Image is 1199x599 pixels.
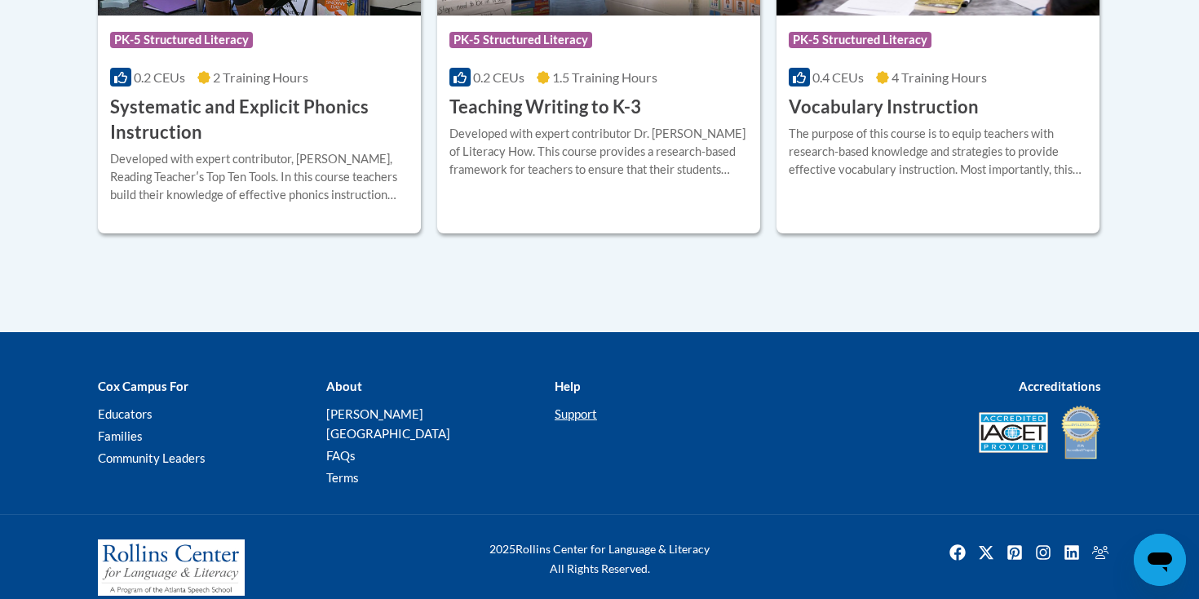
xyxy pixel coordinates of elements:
[979,412,1048,453] img: Accredited IACET® Provider
[449,125,748,179] div: Developed with expert contributor Dr. [PERSON_NAME] of Literacy How. This course provides a resea...
[98,406,153,421] a: Educators
[98,539,245,597] img: Rollins Center for Language & Literacy - A Program of the Atlanta Speech School
[473,69,524,85] span: 0.2 CEUs
[98,428,143,443] a: Families
[428,539,771,579] div: Rollins Center for Language & Literacy All Rights Reserved.
[945,539,971,566] img: Facebook icon
[1134,534,1186,586] iframe: Button to launch messaging window
[1030,539,1056,566] img: Instagram icon
[98,379,188,393] b: Cox Campus For
[110,32,253,48] span: PK-5 Structured Literacy
[1059,539,1085,566] a: Linkedin
[1030,539,1056,566] a: Instagram
[1087,539,1113,566] a: Facebook Group
[973,539,999,566] img: Twitter icon
[552,69,657,85] span: 1.5 Training Hours
[326,406,450,441] a: [PERSON_NAME][GEOGRAPHIC_DATA]
[110,95,409,145] h3: Systematic and Explicit Phonics Instruction
[1002,539,1028,566] a: Pinterest
[789,125,1087,179] div: The purpose of this course is to equip teachers with research-based knowledge and strategies to p...
[110,150,409,204] div: Developed with expert contributor, [PERSON_NAME], Reading Teacherʹs Top Ten Tools. In this course...
[1019,379,1101,393] b: Accreditations
[326,470,359,485] a: Terms
[945,539,971,566] a: Facebook
[973,539,999,566] a: Twitter
[134,69,185,85] span: 0.2 CEUs
[213,69,308,85] span: 2 Training Hours
[892,69,987,85] span: 4 Training Hours
[812,69,864,85] span: 0.4 CEUs
[98,450,206,465] a: Community Leaders
[449,95,641,120] h3: Teaching Writing to K-3
[1002,539,1028,566] img: Pinterest icon
[555,406,597,421] a: Support
[789,32,931,48] span: PK-5 Structured Literacy
[1087,539,1113,566] img: Facebook group icon
[1060,404,1101,461] img: IDA® Accredited
[789,95,979,120] h3: Vocabulary Instruction
[326,448,356,463] a: FAQs
[326,379,362,393] b: About
[489,542,515,556] span: 2025
[1059,539,1085,566] img: LinkedIn icon
[555,379,580,393] b: Help
[449,32,592,48] span: PK-5 Structured Literacy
